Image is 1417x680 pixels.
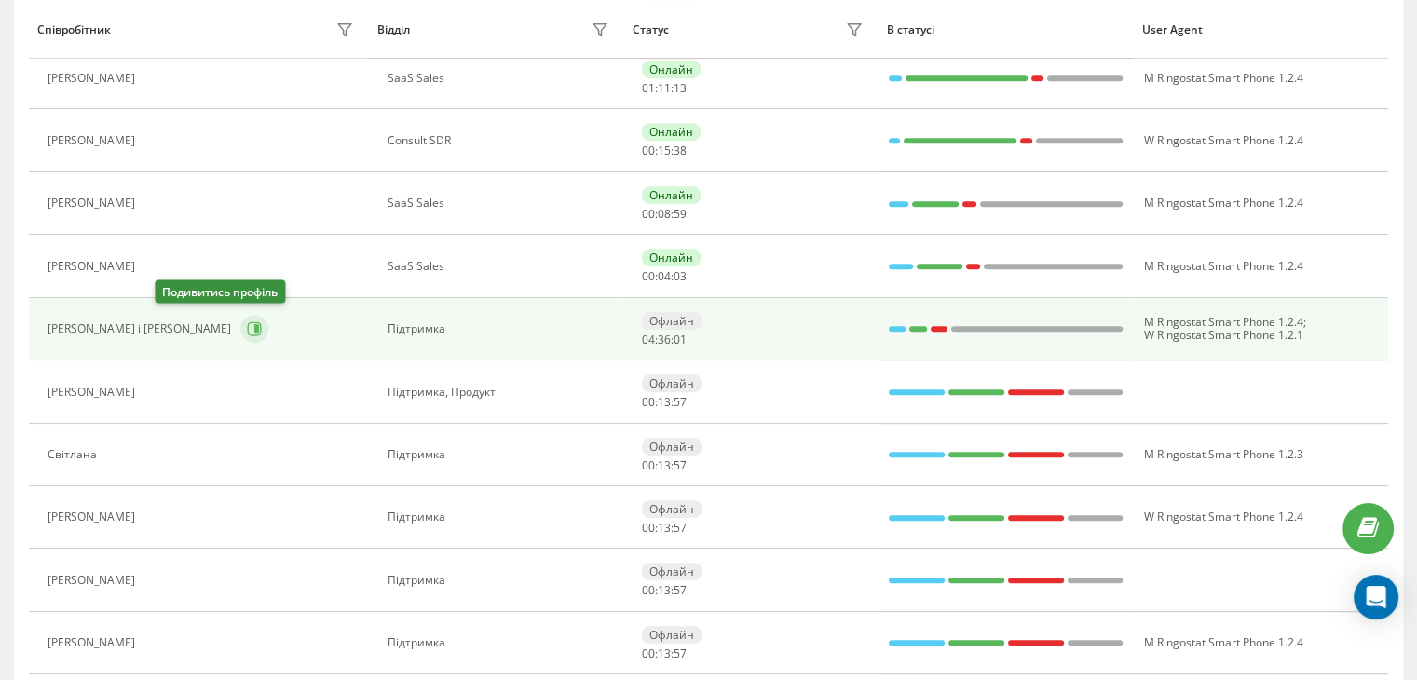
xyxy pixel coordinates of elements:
span: 57 [674,394,687,410]
span: 01 [674,332,687,347]
div: [PERSON_NAME] [48,574,140,587]
div: [PERSON_NAME] [48,197,140,210]
div: Онлайн [642,123,701,141]
div: SaaS Sales [388,72,614,85]
span: 00 [642,143,655,158]
span: 00 [642,582,655,598]
span: 13 [674,80,687,96]
span: 57 [674,646,687,661]
span: 01 [642,80,655,96]
div: Підтримка [388,322,614,335]
div: [PERSON_NAME] [48,260,140,273]
div: Онлайн [642,61,701,78]
div: : : [642,647,687,660]
div: В статусі [887,23,1124,36]
div: Статус [633,23,669,36]
div: [PERSON_NAME] і [PERSON_NAME] [48,322,236,335]
span: 57 [674,520,687,536]
div: : : [642,82,687,95]
div: Офлайн [642,374,702,392]
div: : : [642,270,687,283]
span: M Ringostat Smart Phone 1.2.4 [1143,70,1302,86]
span: 03 [674,268,687,284]
div: Офлайн [642,438,702,456]
span: 59 [674,206,687,222]
span: 00 [642,206,655,222]
div: : : [642,459,687,472]
span: 38 [674,143,687,158]
span: 08 [658,206,671,222]
span: W Ringostat Smart Phone 1.2.1 [1143,327,1302,343]
span: 04 [642,332,655,347]
div: Офлайн [642,312,702,330]
span: 04 [658,268,671,284]
span: 13 [658,520,671,536]
span: 13 [658,457,671,473]
div: Офлайн [642,500,702,518]
span: 57 [674,457,687,473]
div: Співробітник [37,23,111,36]
span: W Ringostat Smart Phone 1.2.4 [1143,509,1302,524]
div: SaaS Sales [388,197,614,210]
span: M Ringostat Smart Phone 1.2.4 [1143,314,1302,330]
div: Open Intercom Messenger [1354,575,1398,619]
span: M Ringostat Smart Phone 1.2.3 [1143,446,1302,462]
span: 57 [674,582,687,598]
div: Відділ [377,23,410,36]
div: Світлана [48,448,102,461]
span: 00 [642,520,655,536]
div: : : [642,144,687,157]
span: 00 [642,457,655,473]
div: User Agent [1142,23,1380,36]
div: [PERSON_NAME] [48,510,140,524]
div: Підтримка [388,574,614,587]
div: : : [642,208,687,221]
div: : : [642,396,687,409]
span: 13 [658,394,671,410]
span: 15 [658,143,671,158]
div: Підтримка, Продукт [388,386,614,399]
div: [PERSON_NAME] [48,72,140,85]
div: Consult SDR [388,134,614,147]
div: Офлайн [642,563,702,580]
span: 11 [658,80,671,96]
div: SaaS Sales [388,260,614,273]
span: 13 [658,582,671,598]
span: M Ringostat Smart Phone 1.2.4 [1143,195,1302,211]
div: [PERSON_NAME] [48,134,140,147]
div: Подивитись профіль [155,280,285,304]
div: : : [642,333,687,347]
div: Офлайн [642,626,702,644]
div: Підтримка [388,636,614,649]
div: Онлайн [642,249,701,266]
div: : : [642,522,687,535]
span: 36 [658,332,671,347]
div: Підтримка [388,510,614,524]
span: 00 [642,394,655,410]
span: M Ringostat Smart Phone 1.2.4 [1143,258,1302,274]
div: : : [642,584,687,597]
span: 13 [658,646,671,661]
div: [PERSON_NAME] [48,386,140,399]
span: W Ringostat Smart Phone 1.2.4 [1143,132,1302,148]
span: 00 [642,268,655,284]
div: Онлайн [642,186,701,204]
span: 00 [642,646,655,661]
div: Підтримка [388,448,614,461]
div: [PERSON_NAME] [48,636,140,649]
span: M Ringostat Smart Phone 1.2.4 [1143,634,1302,650]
